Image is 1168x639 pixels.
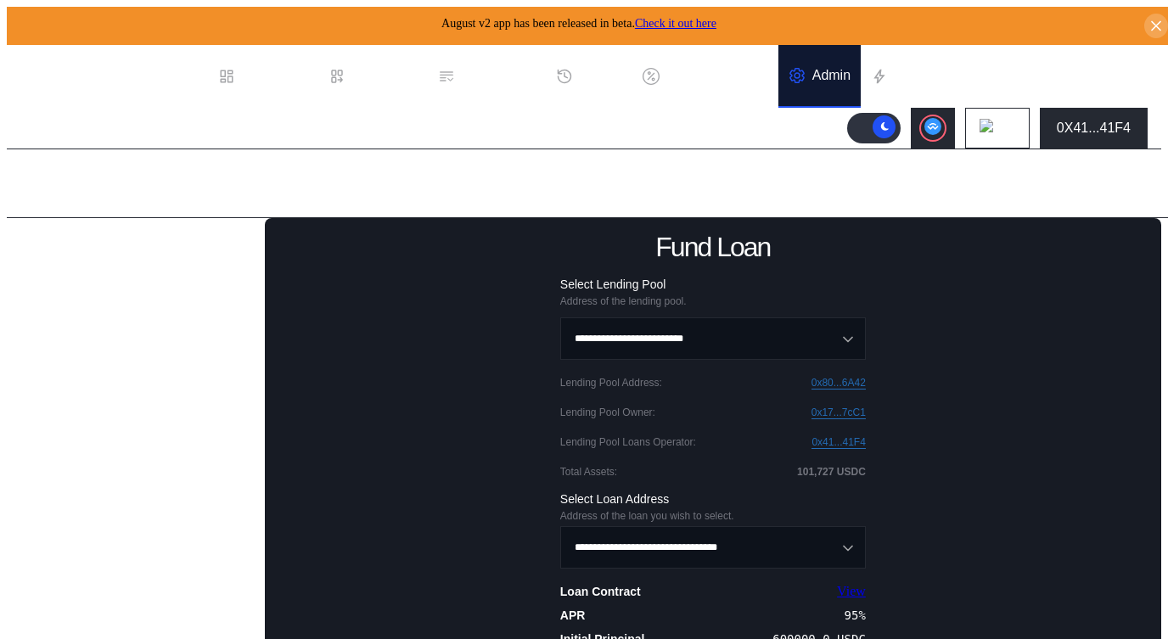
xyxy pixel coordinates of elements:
div: Call Loan [41,519,233,540]
div: Permissions [462,69,536,84]
div: Fund Loan [655,232,770,263]
div: Lending Pool Loans Operator : [560,436,696,448]
a: Loan Book [318,45,428,108]
a: Check it out here [635,17,716,30]
a: 0x80...6A42 [811,377,866,390]
img: chain logo [980,119,998,137]
a: View [837,584,866,599]
div: Select Lending Pool [560,277,866,292]
div: Accept Loan Principal [41,316,233,336]
div: Address of the lending pool. [560,295,866,307]
div: Admin Page [20,168,151,199]
div: Dashboard [242,69,308,84]
a: Automations [861,45,980,108]
div: Discount Factors [666,69,768,84]
a: Admin [778,45,861,108]
div: 101,727 USDC [797,466,866,478]
a: 0x17...7cC1 [811,406,866,419]
div: Admin [812,68,851,83]
div: Loans [30,603,67,618]
span: August v2 app has been released in beta. [441,17,716,30]
div: Select Loan Address [560,491,866,507]
div: Lending Pool Owner : [560,406,655,418]
button: Open menu [560,317,866,360]
div: Loan Book [352,69,418,84]
div: Lending Pool Address : [560,377,662,389]
div: Pause Deposits and Withdrawals [41,425,233,461]
div: Set Loans Deployer and Operator [41,342,233,378]
a: Dashboard [208,45,318,108]
a: Discount Factors [632,45,778,108]
button: chain logo [965,108,1030,149]
div: Subaccounts [30,575,109,590]
div: Lending Pools [30,239,115,255]
div: Change Loan APR [41,467,233,487]
button: 0X41...41F4 [1040,108,1148,149]
div: History [580,69,622,84]
a: History [546,45,632,108]
div: 95 % [845,608,866,622]
div: Total Assets : [560,466,617,478]
a: 0x41...41F4 [811,436,865,449]
div: Liquidate Loan [41,546,233,566]
div: Loan Contract [560,584,641,599]
div: Automations [895,69,970,84]
div: Set Loan Fees [41,493,233,513]
div: Address of the loan you wish to select. [560,510,866,522]
button: Open menu [560,526,866,569]
div: APR [560,608,586,623]
div: Deploy Loan [41,263,233,283]
div: Update Processing Hour and Issuance Limits [41,384,233,419]
div: 0X41...41F4 [1057,121,1131,136]
a: Permissions [428,45,546,108]
div: Fund Loan [41,289,233,310]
